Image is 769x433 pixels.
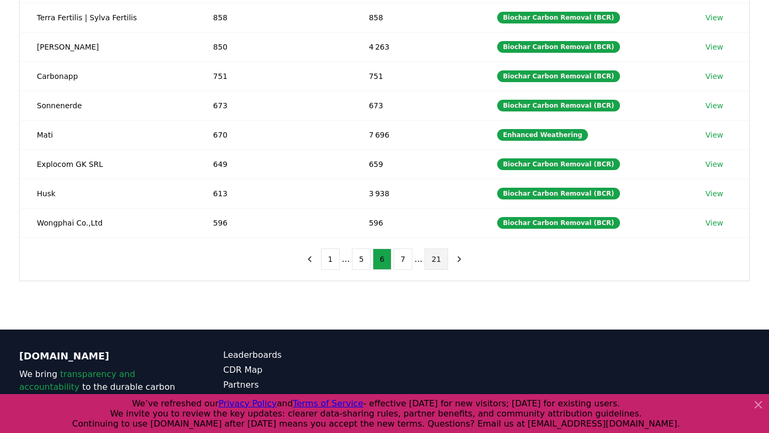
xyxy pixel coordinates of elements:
[19,368,181,406] p: We bring to the durable carbon removal market
[414,253,422,266] li: ...
[352,3,480,32] td: 858
[497,158,620,170] div: Biochar Carbon Removal (BCR)
[20,91,196,120] td: Sonnenerde
[20,179,196,208] td: Husk
[352,149,480,179] td: 659
[352,179,480,208] td: 3 938
[705,71,723,82] a: View
[705,159,723,170] a: View
[450,248,468,270] button: next page
[352,91,480,120] td: 673
[497,70,620,82] div: Biochar Carbon Removal (BCR)
[497,188,620,199] div: Biochar Carbon Removal (BCR)
[705,12,723,23] a: View
[425,248,448,270] button: 21
[705,100,723,111] a: View
[223,349,384,362] a: Leaderboards
[352,61,480,91] td: 751
[223,379,384,391] a: Partners
[705,218,723,228] a: View
[196,149,352,179] td: 649
[20,120,196,149] td: Mati
[196,120,352,149] td: 670
[196,208,352,237] td: 596
[497,100,620,111] div: Biochar Carbon Removal (BCR)
[394,248,412,270] button: 7
[352,208,480,237] td: 596
[497,12,620,23] div: Biochar Carbon Removal (BCR)
[196,91,352,120] td: 673
[196,32,352,61] td: 850
[497,41,620,53] div: Biochar Carbon Removal (BCR)
[19,349,181,364] p: [DOMAIN_NAME]
[196,61,352,91] td: 751
[20,208,196,237] td: Wongphai Co.,Ltd
[352,120,480,149] td: 7 696
[196,3,352,32] td: 858
[497,129,588,141] div: Enhanced Weathering
[20,3,196,32] td: Terra Fertilis | Sylva Fertilis
[321,248,340,270] button: 1
[705,188,723,199] a: View
[373,248,391,270] button: 6
[301,248,319,270] button: previous page
[19,369,135,392] span: transparency and accountability
[20,61,196,91] td: Carbonapp
[497,217,620,229] div: Biochar Carbon Removal (BCR)
[223,364,384,376] a: CDR Map
[352,32,480,61] td: 4 263
[223,394,384,406] a: About
[20,32,196,61] td: [PERSON_NAME]
[196,179,352,208] td: 613
[705,130,723,140] a: View
[705,42,723,52] a: View
[20,149,196,179] td: Explocom GK SRL
[352,248,371,270] button: 5
[342,253,350,266] li: ...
